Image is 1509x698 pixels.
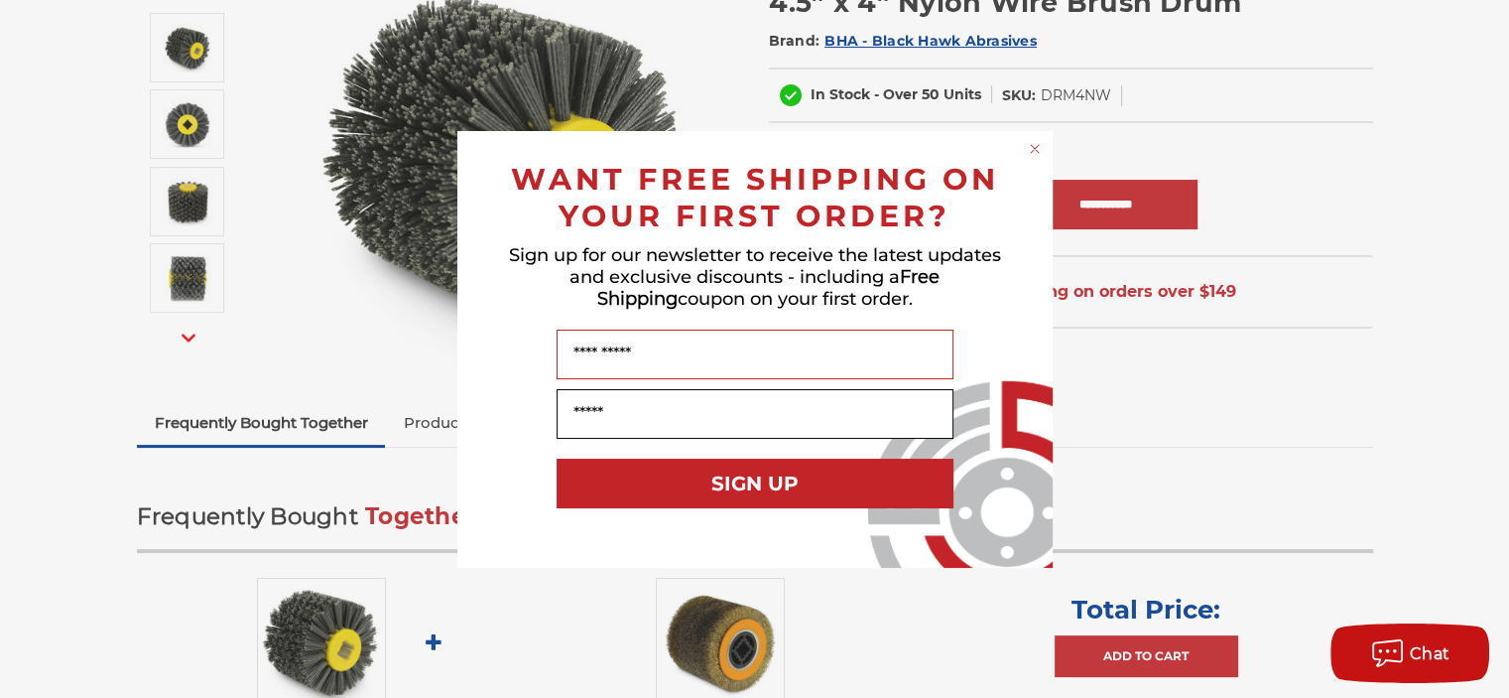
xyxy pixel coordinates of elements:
[1410,644,1450,663] span: Chat
[511,161,999,234] span: WANT FREE SHIPPING ON YOUR FIRST ORDER?
[557,459,953,508] button: SIGN UP
[597,266,941,310] span: Free Shipping
[1330,624,1489,683] button: Chat
[1025,139,1045,159] button: Close dialog
[509,244,1001,310] span: Sign up for our newsletter to receive the latest updates and exclusive discounts - including a co...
